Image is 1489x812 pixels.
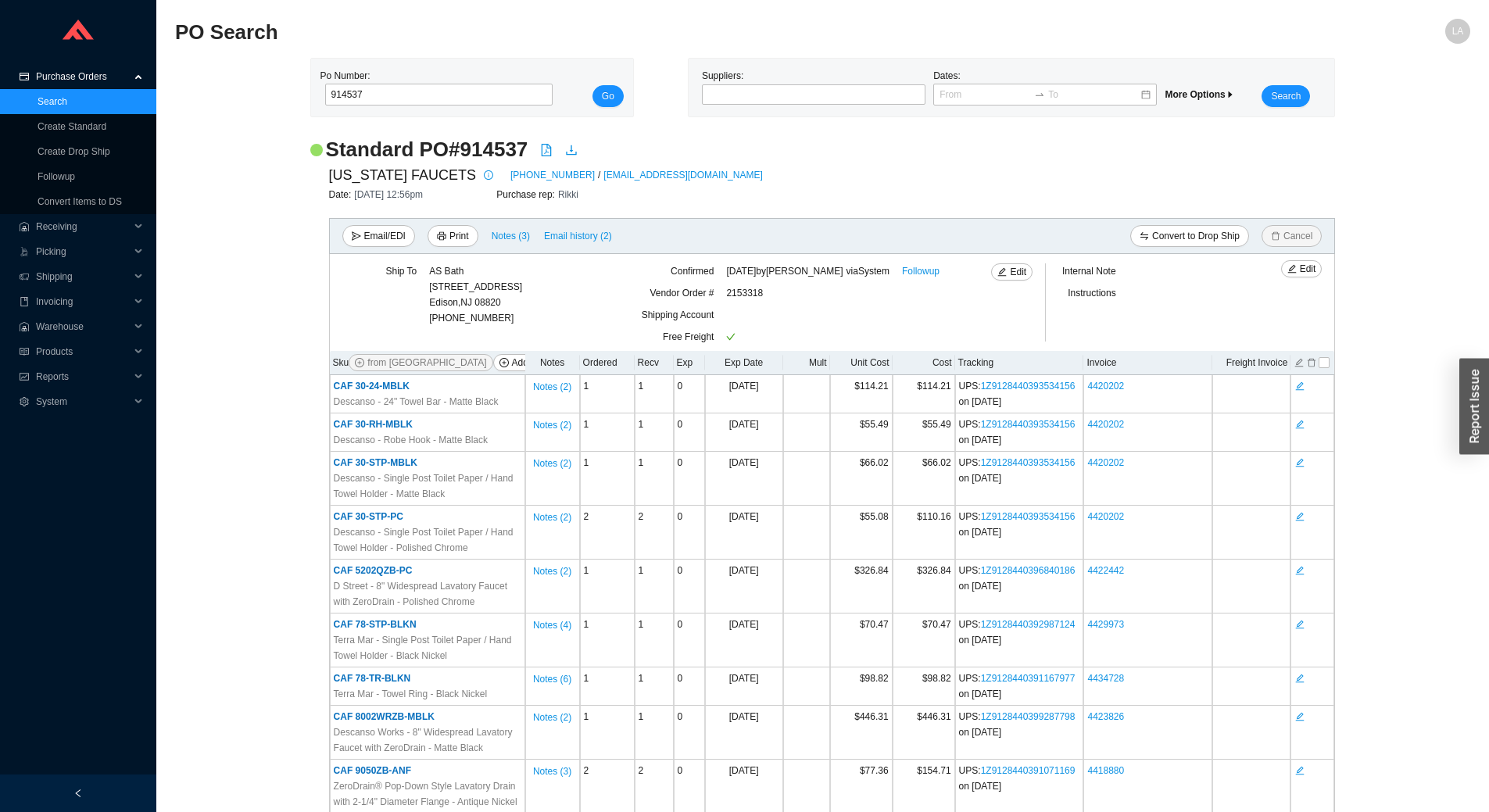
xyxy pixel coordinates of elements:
[1048,87,1140,102] input: To
[1295,457,1305,468] span: edit
[533,417,571,433] span: Notes ( 2 )
[38,196,122,207] a: Convert Items to DS
[36,339,130,364] span: Products
[352,231,361,242] span: send
[532,417,572,427] button: Notes (2)
[36,314,130,339] span: Warehouse
[1295,711,1305,722] span: edit
[532,509,572,520] button: Notes (2)
[329,163,476,187] span: [US_STATE] FAUCETS
[428,225,478,247] button: printerPrint
[893,560,955,613] td: $326.84
[893,506,955,560] td: $110.16
[639,419,644,430] span: 1
[349,354,492,371] button: plus-circlefrom [GEOGRAPHIC_DATA]
[533,510,571,525] span: Notes ( 2 )
[38,121,106,132] a: Create Standard
[959,711,1076,738] span: UPS : on [DATE]
[329,189,355,200] span: Date:
[543,225,613,247] button: Email history (2)
[1294,510,1305,520] button: edit
[1087,619,1124,630] a: 4429973
[1295,765,1305,776] span: edit
[726,332,736,342] span: check
[525,351,580,375] th: Notes
[830,613,893,667] td: $70.47
[726,285,1004,307] div: 2153318
[1271,88,1301,104] span: Search
[1034,89,1045,100] span: to
[334,765,411,776] span: CAF 9050ZB-ANF
[1295,565,1305,576] span: edit
[19,297,30,306] span: book
[496,189,558,200] span: Purchase rep:
[639,565,644,576] span: 1
[533,456,571,471] span: Notes ( 2 )
[540,144,553,159] a: file-pdf
[639,511,644,522] span: 2
[1140,231,1149,242] span: swap
[580,351,635,375] th: Ordered
[674,613,705,667] td: 0
[580,375,635,413] td: 1
[73,789,83,798] span: left
[1294,617,1305,628] button: edit
[334,432,488,448] span: Descanso - Robe Hook - Matte Black
[674,351,705,375] th: Exp
[639,765,644,776] span: 2
[565,144,578,159] a: download
[674,667,705,706] td: 0
[639,673,644,684] span: 1
[830,375,893,413] td: $114.21
[580,452,635,506] td: 1
[1165,89,1234,100] span: More Options
[38,171,75,182] a: Followup
[449,228,469,244] span: Print
[598,167,600,183] span: /
[830,351,893,375] th: Unit Cost
[19,397,30,406] span: setting
[19,347,30,356] span: read
[533,710,571,725] span: Notes ( 2 )
[533,617,571,633] span: Notes ( 4 )
[437,231,446,242] span: printer
[1287,264,1297,275] span: edit
[334,381,410,392] span: CAF 30-24-MBLK
[580,667,635,706] td: 1
[1010,264,1026,280] span: Edit
[603,167,762,183] a: [EMAIL_ADDRESS][DOMAIN_NAME]
[1087,565,1124,576] a: 4422442
[1130,225,1249,247] button: swapConvert to Drop Ship
[334,711,435,722] span: CAF 8002WRZB-MBLK
[580,413,635,452] td: 1
[981,673,1076,684] a: 1Z9128440391167977
[334,578,521,610] span: D Street - 8" Widespread Lavatory Faucet with ZeroDrain - Polished Chrome
[1262,85,1310,107] button: Search
[893,667,955,706] td: $98.82
[893,413,955,452] td: $55.49
[902,263,940,279] a: Followup
[830,706,893,760] td: $446.31
[1152,228,1240,244] span: Convert to Drop Ship
[959,419,1076,445] span: UPS : on [DATE]
[893,613,955,667] td: $70.47
[893,452,955,506] td: $66.02
[705,506,783,560] td: [DATE]
[830,560,893,613] td: $326.84
[1294,456,1305,467] button: edit
[1295,419,1305,430] span: edit
[532,455,572,466] button: Notes (2)
[1068,288,1115,299] span: Instructions
[1294,764,1305,774] button: edit
[334,686,488,702] span: Terra Mar - Towel Ring - Black Nickel
[1295,673,1305,684] span: edit
[981,457,1076,468] a: 1Z9128440393534156
[981,765,1076,776] a: 1Z9128440391071169
[1281,260,1323,277] button: editEdit
[533,379,571,395] span: Notes ( 2 )
[565,144,578,156] span: download
[334,470,521,502] span: Descanso - Single Post Toilet Paper / Hand Towel Holder - Matte Black
[1295,381,1305,392] span: edit
[334,457,417,468] span: CAF 30-STP-MBLK
[1034,89,1045,100] span: swap-right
